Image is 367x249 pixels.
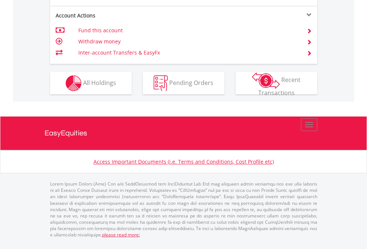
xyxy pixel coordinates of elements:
[78,25,298,36] td: Fund this account
[45,117,323,150] a: EasyEquities
[252,72,280,89] img: transactions-zar-wht.png
[78,47,298,58] td: Inter-account Transfers & EasyFx
[94,158,274,165] a: Access Important Documents (i.e. Terms and Conditions, Cost Profile etc)
[169,78,213,86] span: Pending Orders
[66,75,82,91] img: holdings-wht.png
[83,78,116,86] span: All Holdings
[143,72,225,94] button: Pending Orders
[78,36,298,47] td: Withdraw money
[50,181,317,238] p: Lorem Ipsum Dolors (Ame) Con a/e SeddOeiusmod tem InciDiduntut Lab Etd mag aliquaen admin veniamq...
[50,12,184,19] div: Account Actions
[154,75,168,91] img: pending_instructions-wht.png
[102,232,140,238] a: please read more:
[50,72,132,94] button: All Holdings
[236,72,317,94] button: Recent Transactions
